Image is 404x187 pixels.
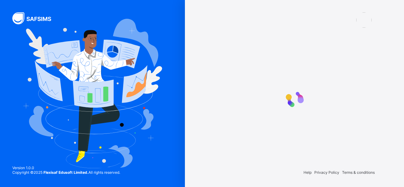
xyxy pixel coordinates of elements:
[43,170,88,175] strong: Flexisaf Edusoft Limited.
[12,165,120,170] span: Version 1.0.0
[304,170,312,175] span: Help
[314,170,339,175] span: Privacy Policy
[342,170,375,175] span: Terms & conditions
[12,170,120,175] span: Copyright © 2025 All rights reserved.
[23,19,162,168] img: Hero Image
[12,12,59,24] img: SAFSIMS Logo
